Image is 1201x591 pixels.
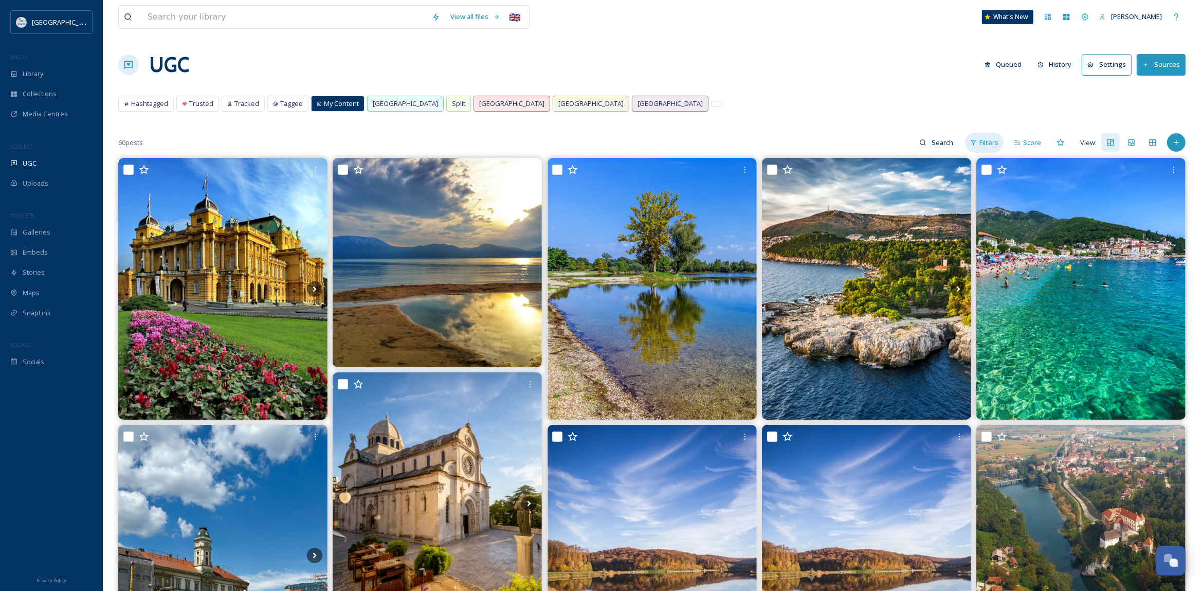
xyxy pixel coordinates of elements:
[1111,12,1162,21] span: [PERSON_NAME]
[10,341,31,349] span: SOCIALS
[37,574,66,586] a: Privacy Policy
[982,10,1033,24] a: What's New
[23,227,50,237] span: Galleries
[1032,55,1077,75] button: History
[1082,54,1137,75] a: Settings
[979,138,998,148] span: Filters
[149,49,189,80] a: UGC
[558,99,624,109] span: [GEOGRAPHIC_DATA]
[479,99,544,109] span: [GEOGRAPHIC_DATA]
[234,99,259,109] span: Tracked
[1023,138,1041,148] span: Score
[23,357,44,367] span: Socials
[1032,55,1082,75] a: History
[118,158,327,420] img: The capital city Zagreb really does look this stunning in the spring. 🌺 Best time to visit? Now! ...
[548,158,757,420] img: Šoderica is the perfect place to laugh and enjoy life! Come for the fun, stay for the simple joys...
[1137,54,1186,75] button: Sources
[1080,138,1097,148] span: View:
[979,55,1027,75] button: Queued
[23,109,68,119] span: Media Centres
[142,6,427,28] input: Search your library
[118,138,143,148] span: 60 posts
[976,158,1186,420] img: This is what we’re all looking forward to! 🏖️☀️ Mošćenička Draga offers the best of both worlds -...
[324,99,359,109] span: My Content
[10,211,34,219] span: WIDGETS
[10,53,28,61] span: MEDIA
[16,17,27,27] img: HTZ_logo_EN.svg
[23,89,57,99] span: Collections
[505,8,524,26] div: 🇬🇧
[445,7,505,27] a: View all files
[23,288,40,298] span: Maps
[280,99,303,109] span: Tagged
[23,158,37,168] span: UGC
[23,308,51,318] span: SnapLink
[979,55,1032,75] a: Queued
[373,99,438,109] span: [GEOGRAPHIC_DATA]
[452,99,465,109] span: Split
[23,69,43,79] span: Library
[926,132,960,153] input: Search
[23,178,48,188] span: Uploads
[762,158,971,420] img: Just 10 mins from Dubrovnik, Lokrum is a green gem floating in Croatia’s crystal-clear sea 💦🌿 A n...
[333,158,542,367] img: Tucked in the southern heart of Croatia, Opuzen is as sweet as a tangerine. 🍊 Just 5 minutes from...
[189,99,213,109] span: Trusted
[1156,546,1186,576] button: Open Chat
[131,99,168,109] span: Hashtagged
[23,267,45,277] span: Stories
[32,17,97,27] span: [GEOGRAPHIC_DATA]
[1094,7,1167,27] a: [PERSON_NAME]
[10,142,32,150] span: COLLECT
[23,247,48,257] span: Embeds
[638,99,703,109] span: [GEOGRAPHIC_DATA]
[37,577,66,584] span: Privacy Policy
[1082,54,1132,75] button: Settings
